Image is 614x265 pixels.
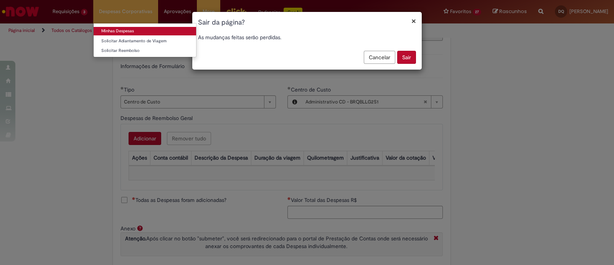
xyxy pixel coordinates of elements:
a: Minhas Despesas [94,27,196,35]
p: As mudanças feitas serão perdidas. [198,33,416,41]
h1: Sair da página? [198,18,416,28]
button: Cancelar [364,51,395,64]
button: Fechar modal [411,17,416,25]
ul: Despesas Corporativas [93,23,196,57]
a: Solicitar Reembolso [94,47,196,55]
a: Solicitar Adiantamento de Viagem [94,37,196,45]
button: Sair [397,51,416,64]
